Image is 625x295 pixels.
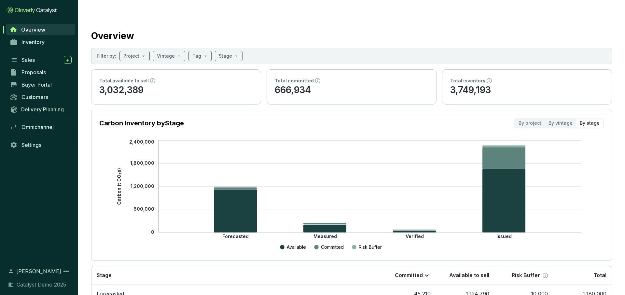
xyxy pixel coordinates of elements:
[99,84,253,96] p: 3,032,389
[151,229,154,235] tspan: 0
[133,206,154,212] tspan: 600,000
[16,267,61,275] span: [PERSON_NAME]
[450,84,604,96] p: 3,749,193
[222,233,249,239] tspan: Forecasted
[275,77,314,84] p: Total committed
[287,244,306,250] p: Available
[450,77,485,84] p: Total inventory
[7,36,75,48] a: Inventory
[436,266,494,285] th: Available to sell
[97,53,116,59] p: Filter by:
[406,233,424,239] tspan: Verified
[313,233,337,239] tspan: Measured
[7,79,75,90] a: Buyer Portal
[496,233,512,239] tspan: Issued
[576,119,603,128] div: By stage
[91,266,377,285] th: Stage
[515,119,545,128] div: By project
[512,272,540,279] p: Risk Buffer
[99,119,184,128] p: Carbon Inventory by Stage
[7,54,75,65] a: Sales
[21,57,35,63] span: Sales
[21,26,45,33] span: Overview
[7,104,75,115] a: Delivery Planning
[21,106,64,113] span: Delivery Planning
[21,124,54,130] span: Omnichannel
[130,160,154,166] tspan: 1,800,000
[545,119,576,128] div: By vintage
[91,29,134,43] h2: Overview
[7,67,75,78] a: Proposals
[553,266,612,285] th: Total
[359,244,382,250] p: Risk Buffer
[514,118,604,128] div: segmented control
[129,139,154,145] tspan: 2,400,000
[131,183,154,189] tspan: 1,200,000
[21,69,46,76] span: Proposals
[17,281,66,288] span: Catalyst Demo 2025
[321,244,344,250] p: Committed
[6,24,75,35] a: Overview
[21,94,48,100] span: Customers
[7,139,75,150] a: Settings
[21,142,41,148] span: Settings
[275,84,428,96] p: 666,934
[116,168,122,204] tspan: Carbon (t CO₂e)
[395,272,423,279] p: Committed
[7,91,75,103] a: Customers
[99,77,149,84] p: Total available to sell
[7,121,75,133] a: Omnichannel
[21,39,45,45] span: Inventory
[21,81,52,88] span: Buyer Portal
